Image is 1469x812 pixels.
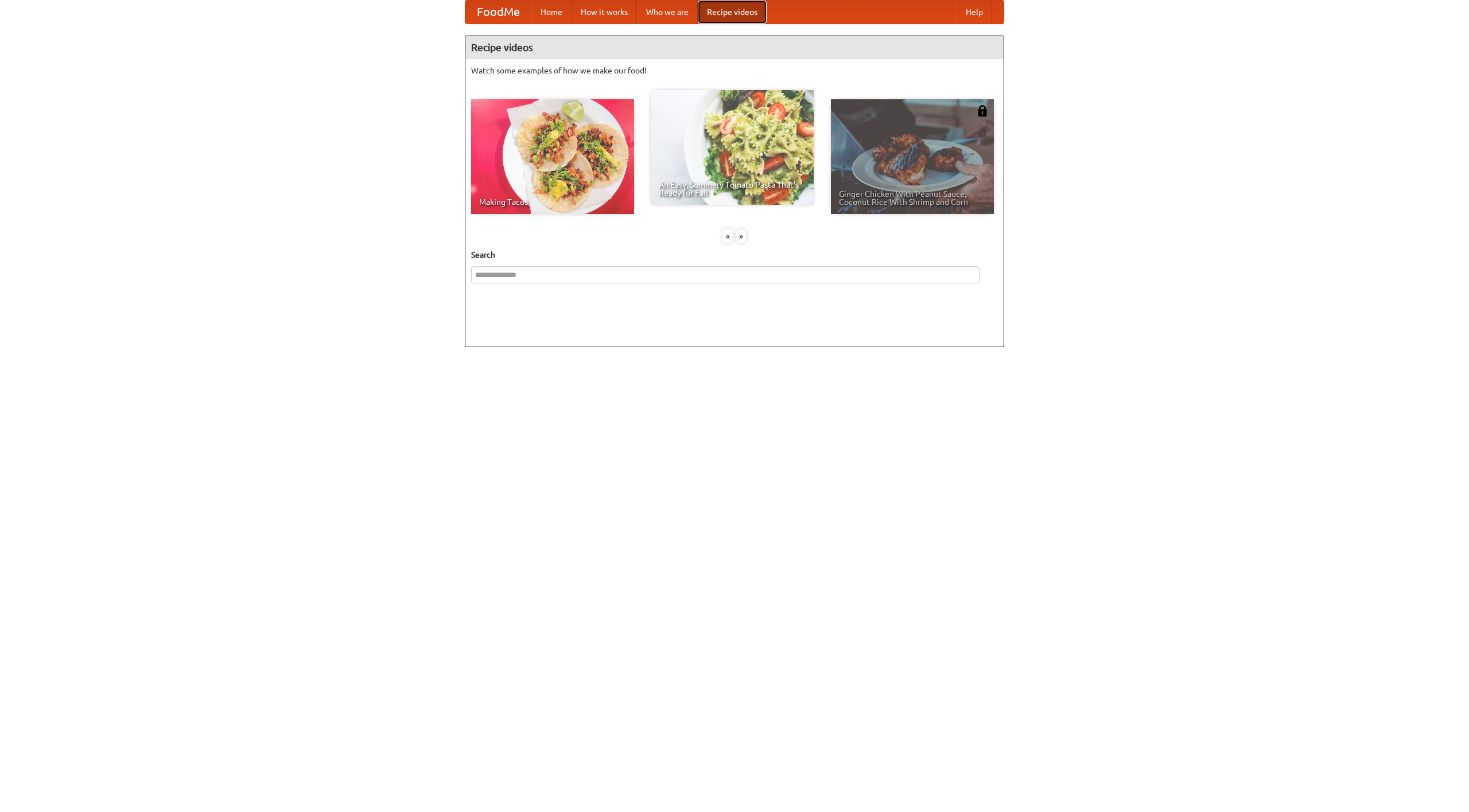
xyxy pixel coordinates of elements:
h5: Search [471,249,998,261]
a: Help [957,1,992,24]
a: An Easy, Summery Tomato Pasta That's Ready for Fall [651,90,814,205]
a: FoodMe [465,1,531,24]
span: Making Tacos [479,198,626,206]
img: 483408.png [977,105,988,116]
span: An Easy, Summery Tomato Pasta That's Ready for Fall [659,181,806,197]
a: How it works [572,1,637,24]
h4: Recipe videos [465,36,1004,59]
a: Recipe videos [698,1,767,24]
p: Watch some examples of how we make our food! [471,65,998,76]
a: Making Tacos [471,99,634,214]
div: « [722,229,733,243]
div: » [736,229,747,243]
a: Who we are [637,1,698,24]
a: Home [531,1,572,24]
